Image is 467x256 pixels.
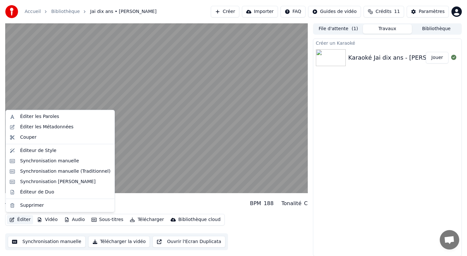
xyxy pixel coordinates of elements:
[34,215,60,224] button: Vidéo
[376,8,391,15] span: Crédits
[264,200,274,207] div: 188
[412,24,461,34] button: Bibliothèque
[89,215,126,224] button: Sous-titres
[363,24,412,34] button: Travaux
[440,230,459,250] div: Ouvrir le chat
[25,8,157,15] nav: breadcrumb
[5,5,18,18] img: youka
[20,202,44,209] div: Supprimer
[314,24,363,34] button: File d'attente
[20,179,96,185] div: Synchronisation [PERSON_NAME]
[407,6,449,17] button: Paramètres
[20,189,54,195] div: Éditeur de Duo
[178,216,221,223] div: Bibliothèque cloud
[364,6,404,17] button: Crédits11
[250,200,261,207] div: BPM
[211,6,239,17] button: Créer
[127,215,166,224] button: Télécharger
[20,134,36,141] div: Couper
[88,236,150,248] button: Télécharger la vidéo
[62,215,88,224] button: Audio
[313,39,461,47] div: Créer un Karaoké
[20,113,59,120] div: Éditer les Paroles
[20,158,79,164] div: Synchronisation manuelle
[281,6,305,17] button: FAQ
[152,236,225,248] button: Ouvrir l'Ecran Duplicata
[51,8,80,15] a: Bibliothèque
[8,236,86,248] button: Synchronisation manuelle
[5,196,43,205] div: Jai dix ans
[25,8,41,15] a: Accueil
[419,8,445,15] div: Paramètres
[281,200,302,207] div: Tonalité
[348,53,462,62] div: Karaoké Jai dix ans - [PERSON_NAME] *
[242,6,278,17] button: Importer
[304,200,307,207] div: C
[426,52,449,64] button: Jouer
[20,124,74,130] div: Éditer les Métadonnées
[352,26,358,32] span: ( 1 )
[20,168,111,175] div: Synchronisation manuelle (Traditionnel)
[5,205,43,211] div: [PERSON_NAME]
[394,8,400,15] span: 11
[90,8,157,15] span: Jai dix ans • [PERSON_NAME]
[7,215,33,224] button: Éditer
[308,6,361,17] button: Guides de vidéo
[20,147,56,154] div: Éditeur de Style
